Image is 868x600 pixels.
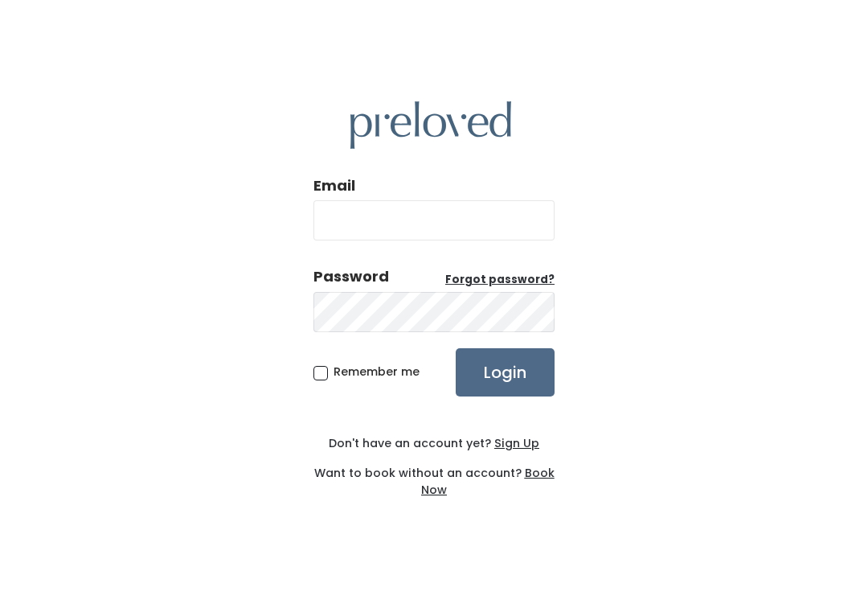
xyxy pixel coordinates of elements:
[313,435,555,452] div: Don't have an account yet?
[313,175,355,196] label: Email
[445,272,555,287] u: Forgot password?
[421,465,555,498] a: Book Now
[456,348,555,397] input: Login
[445,272,555,288] a: Forgot password?
[334,364,420,380] span: Remember me
[350,101,511,149] img: preloved logo
[491,435,539,451] a: Sign Up
[313,266,389,287] div: Password
[494,435,539,451] u: Sign Up
[313,452,555,499] div: Want to book without an account?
